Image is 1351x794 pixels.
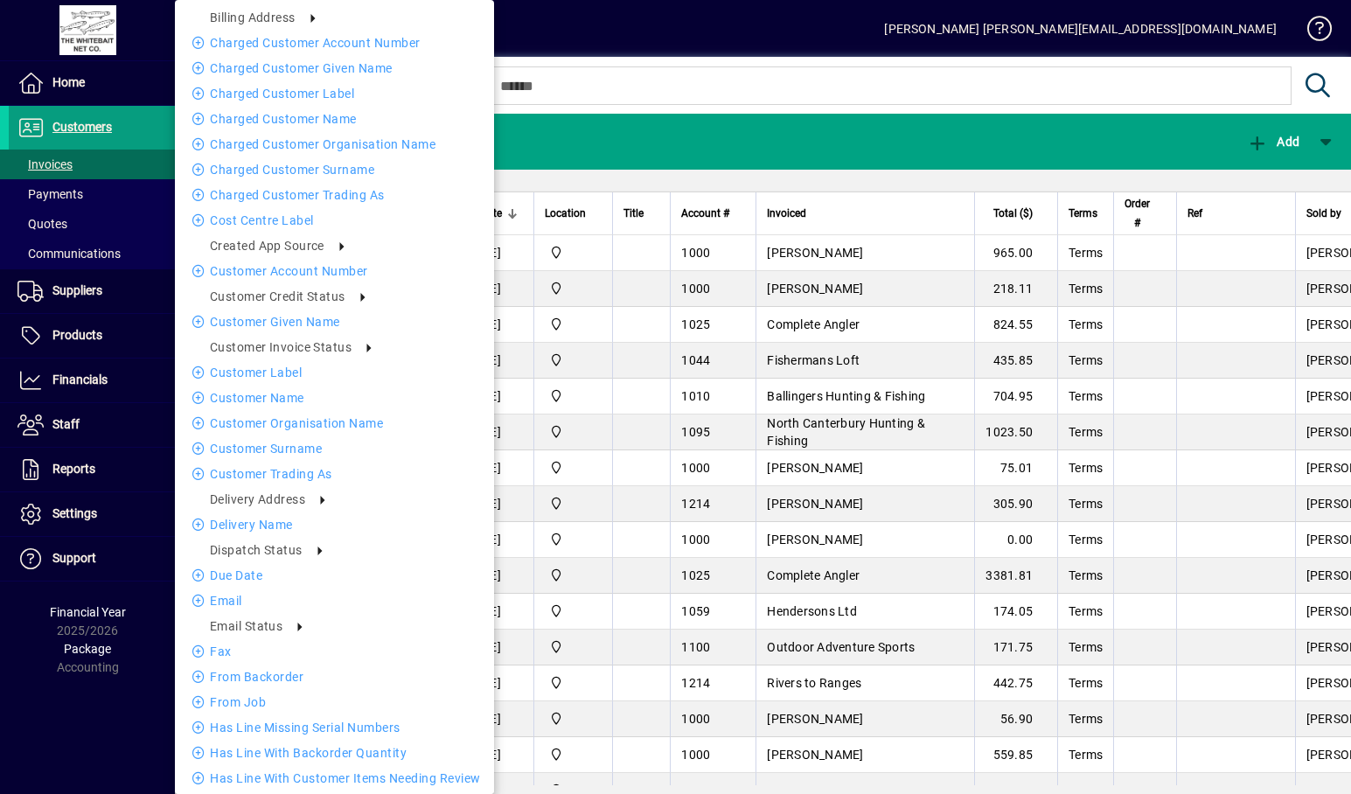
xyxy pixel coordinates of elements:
li: Charged Customer Trading as [175,185,494,205]
li: From Backorder [175,666,494,687]
li: Has Line With Customer Items Needing Review [175,768,494,789]
span: Email status [210,619,282,633]
li: Customer Trading as [175,463,494,484]
li: Cost Centre Label [175,210,494,231]
li: Email [175,590,494,611]
li: Due date [175,565,494,586]
span: Delivery address [210,492,305,506]
span: Created App Source [210,239,324,253]
span: Dispatch Status [210,543,303,557]
li: From Job [175,692,494,713]
li: Customer Organisation name [175,413,494,434]
span: Customer Invoice Status [210,340,352,354]
li: Has Line Missing Serial Numbers [175,717,494,738]
span: Customer credit status [210,289,345,303]
li: Charged Customer name [175,108,494,129]
li: Charged Customer Surname [175,159,494,180]
li: Charged Customer label [175,83,494,104]
li: Delivery name [175,514,494,535]
li: Charged Customer Given name [175,58,494,79]
span: Billing address [210,10,296,24]
li: Has Line With Backorder Quantity [175,742,494,763]
li: Customer Surname [175,438,494,459]
li: Customer name [175,387,494,408]
li: Customer Account number [175,261,494,282]
li: Charged Customer Account number [175,32,494,53]
li: Fax [175,641,494,662]
li: Customer label [175,362,494,383]
li: Charged Customer Organisation name [175,134,494,155]
li: Customer Given name [175,311,494,332]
